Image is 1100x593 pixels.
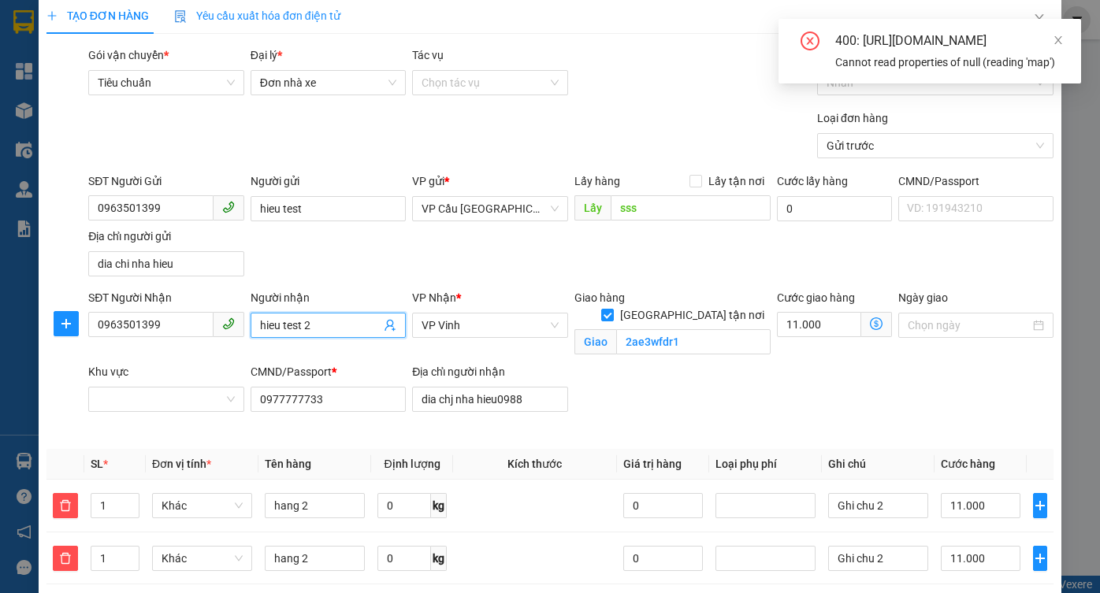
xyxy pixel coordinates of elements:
div: Khu vực [88,363,243,380]
div: 400: [URL][DOMAIN_NAME] [835,32,1062,50]
label: Ngày giao [898,291,948,304]
div: CMND/Passport [898,172,1054,190]
span: dollar-circle [870,317,883,330]
div: Địa chỉ người gửi [88,228,243,245]
label: Cước lấy hàng [777,175,848,187]
input: 0 [623,493,703,518]
span: [GEOGRAPHIC_DATA] tận nơi [614,306,771,324]
button: delete [53,546,78,571]
div: SĐT Người Gửi [88,172,243,190]
button: plus [1033,546,1047,571]
span: Lấy tận nơi [702,172,771,190]
button: plus [54,311,79,336]
span: Lấy [574,195,611,221]
span: close [1053,35,1064,46]
input: Ghi Chú [828,493,928,518]
input: Dọc đường [611,195,771,221]
span: Giá trị hàng [623,458,682,470]
span: Định lượng [384,458,440,470]
span: phone [222,317,235,330]
span: Gửi trước [827,134,1044,158]
span: plus [46,10,58,21]
label: Cước giao hàng [777,291,855,304]
span: VP Cầu Sài Gòn [422,197,558,221]
input: VD: Bàn, Ghế [265,493,365,518]
span: Lấy hàng [574,175,620,187]
img: icon [174,10,187,23]
input: 0 [623,546,703,571]
button: delete [53,493,78,518]
span: delete [54,499,77,512]
span: Cước hàng [941,458,995,470]
span: phone [222,201,235,213]
span: VP Vinh [422,313,558,337]
span: Tiêu chuẩn [98,71,234,95]
div: Người gửi [251,172,406,190]
div: Người nhận [251,289,406,306]
input: Giao tận nơi [616,329,771,354]
span: Giao [574,329,616,354]
div: CMND/Passport [251,363,406,380]
input: Cước giao hàng [777,312,861,337]
span: close-circle [801,32,819,54]
input: Ghi Chú [828,546,928,571]
button: plus [1033,493,1047,518]
th: Loại phụ phí [709,449,822,480]
input: Cước lấy hàng [777,196,892,221]
span: plus [54,317,78,330]
div: VP gửi [412,172,567,190]
input: VD: Bàn, Ghế [265,546,365,571]
span: kg [431,546,447,571]
span: Gói vận chuyển [88,49,169,61]
span: plus [1034,499,1046,512]
th: Ghi chú [822,449,935,480]
span: Khác [162,494,243,517]
span: Giao hàng [574,291,625,304]
label: Loại đơn hàng [817,112,888,124]
span: Khác [162,547,243,570]
span: kg [431,493,447,518]
input: Địa chỉ của người nhận [412,387,567,412]
span: Yêu cầu xuất hóa đơn điện tử [174,9,340,22]
span: Tên hàng [265,458,311,470]
span: TẠO ĐƠN HÀNG [46,9,149,22]
div: SĐT Người Nhận [88,289,243,306]
span: VP Nhận [412,291,456,304]
span: Đơn nhà xe [260,71,396,95]
label: Tác vụ [412,49,444,61]
span: SL [91,458,103,470]
span: Đơn vị tính [152,458,211,470]
span: delete [54,552,77,565]
div: Cannot read properties of null (reading 'map') [835,54,1062,71]
span: user-add [384,319,396,332]
div: Địa chỉ người nhận [412,363,567,380]
span: Kích thước [507,458,562,470]
input: Ngày giao [908,317,1030,334]
span: close [1033,13,1046,25]
span: Đại lý [251,49,282,61]
span: plus [1034,552,1046,565]
input: Địa chỉ của người gửi [88,251,243,276]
